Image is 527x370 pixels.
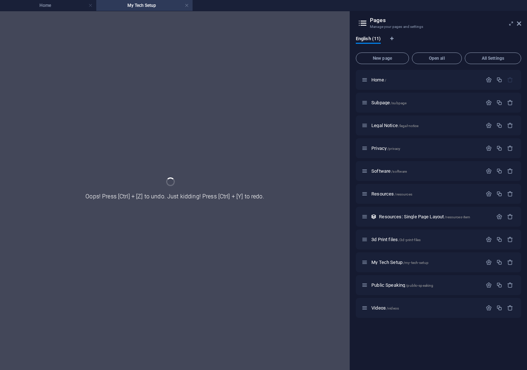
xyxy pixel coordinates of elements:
span: Open all [415,56,459,60]
span: Click to open page [371,168,407,174]
div: The startpage cannot be deleted [507,77,513,83]
div: Duplicate [496,100,502,106]
span: Click to open page [371,77,386,83]
div: Subpage/subpage [369,100,482,105]
span: /3d-print-files [399,238,421,242]
div: Remove [507,236,513,243]
div: Settings [486,77,492,83]
div: Settings [486,145,492,151]
span: All Settings [468,56,518,60]
div: Resources/resources [369,192,482,196]
div: Remove [507,191,513,197]
h3: Manage your pages and settings [370,24,507,30]
div: Duplicate [496,77,502,83]
span: Resources: Single Page Layout [379,214,470,219]
div: Home/ [369,77,482,82]
span: Subpage [371,100,406,105]
div: This layout is used as a template for all items (e.g. a blog post) of this collection. The conten... [371,214,377,220]
span: Click to open page [371,305,399,311]
h2: Pages [370,17,521,24]
div: Duplicate [496,282,502,288]
div: Duplicate [496,236,502,243]
div: Remove [507,122,513,129]
div: Settings [486,191,492,197]
span: /software [391,169,407,173]
div: Remove [507,100,513,106]
span: English (11) [356,34,381,45]
div: Settings [486,259,492,265]
span: 3d Print files [371,237,421,242]
div: Duplicate [496,259,502,265]
div: My Tech Setup/my-tech-setup [369,260,482,265]
div: 3d Print files/3d-print-files [369,237,482,242]
span: / [385,78,386,82]
span: My Tech Setup [371,260,429,265]
span: New page [359,56,406,60]
span: /videos [387,306,399,310]
div: Remove [507,305,513,311]
span: /resources [395,192,412,196]
button: All Settings [465,52,521,64]
span: /resources-item [444,215,470,219]
div: Language Tabs [356,36,521,50]
div: Settings [486,168,492,174]
div: Public Speaking/public-speaking [369,283,482,287]
div: Legal Notice/legal-notice [369,123,482,128]
div: Resources: Single Page Layout/resources-item [377,214,493,219]
button: New page [356,52,409,64]
div: Software/software [369,169,482,173]
div: Duplicate [496,145,502,151]
div: Settings [486,236,492,243]
div: Settings [486,305,492,311]
div: Videos/videos [369,306,482,310]
h4: My Tech Setup [96,1,193,9]
div: Settings [486,100,492,106]
span: /my-tech-setup [403,261,429,265]
span: Resources [371,191,412,197]
span: Privacy [371,146,400,151]
span: /subpage [391,101,406,105]
div: Settings [496,214,502,220]
span: /legal-notice [399,124,419,128]
span: Public Speaking [371,282,433,288]
div: Settings [486,282,492,288]
div: Remove [507,282,513,288]
div: Remove [507,145,513,151]
div: Settings [486,122,492,129]
div: Duplicate [496,168,502,174]
div: Duplicate [496,191,502,197]
span: /public-speaking [406,283,433,287]
div: Privacy/privacy [369,146,482,151]
div: Remove [507,259,513,265]
span: Legal Notice [371,123,418,128]
div: Remove [507,214,513,220]
div: Duplicate [496,122,502,129]
div: Duplicate [496,305,502,311]
span: /privacy [387,147,400,151]
button: Open all [412,52,462,64]
div: Remove [507,168,513,174]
